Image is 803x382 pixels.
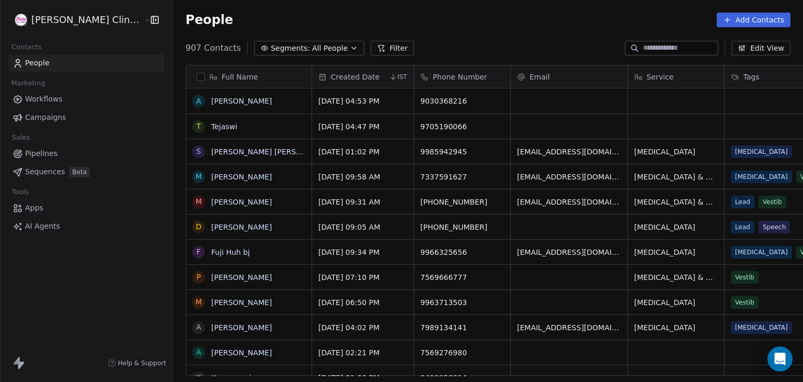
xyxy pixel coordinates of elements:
[25,166,65,177] span: Sequences
[511,65,627,88] div: Email
[759,196,786,208] span: Vestib
[420,247,504,257] span: 9966325656
[31,13,142,27] span: [PERSON_NAME] Clinic External
[211,273,272,282] a: [PERSON_NAME]
[196,96,201,107] div: A
[211,223,272,231] a: [PERSON_NAME]
[634,197,718,207] span: [MEDICAL_DATA] & Dizziness
[517,197,621,207] span: [EMAIL_ADDRESS][DOMAIN_NAME]
[318,147,407,157] span: [DATE] 01:02 PM
[318,347,407,358] span: [DATE] 02:21 PM
[759,221,790,233] span: Speech
[197,246,201,257] div: F
[7,75,50,91] span: Marketing
[517,322,621,333] span: [EMAIL_ADDRESS][DOMAIN_NAME]
[420,272,504,283] span: 7569666777
[628,65,724,88] div: Service
[312,65,414,88] div: Created DateIST
[8,54,164,72] a: People
[717,13,790,27] button: Add Contacts
[767,346,793,372] div: Open Intercom Messenger
[211,173,272,181] a: [PERSON_NAME]
[118,359,166,367] span: Help & Support
[318,247,407,257] span: [DATE] 09:34 PM
[420,297,504,308] span: 9963713503
[108,359,166,367] a: Help & Support
[420,147,504,157] span: 9985942945
[731,321,792,334] span: [MEDICAL_DATA]
[731,145,792,158] span: [MEDICAL_DATA]
[731,246,792,259] span: [MEDICAL_DATA]
[318,272,407,283] span: [DATE] 07:10 PM
[731,271,759,284] span: Vestib
[211,248,250,256] a: Fuji Huh bj
[517,147,621,157] span: [EMAIL_ADDRESS][DOMAIN_NAME]
[420,347,504,358] span: 7569276980
[731,296,759,309] span: Vestib
[8,163,164,181] a: SequencesBeta
[211,374,251,382] a: Kameswari
[211,323,272,332] a: [PERSON_NAME]
[8,109,164,126] a: Campaigns
[420,222,504,232] span: [PHONE_NUMBER]
[196,196,202,207] div: M
[7,39,46,55] span: Contacts
[420,121,504,132] span: 9705190066
[331,72,380,82] span: Created Date
[634,222,718,232] span: [MEDICAL_DATA]
[8,145,164,162] a: Pipelines
[186,65,312,88] div: Full Name
[196,297,202,308] div: M
[414,65,510,88] div: Phone Number
[7,184,33,200] span: Tools
[25,221,60,232] span: AI Agents
[196,146,201,157] div: S
[318,172,407,182] span: [DATE] 09:58 AM
[13,11,136,29] button: [PERSON_NAME] Clinic External
[634,172,718,182] span: [MEDICAL_DATA] & Dizziness
[222,72,258,82] span: Full Name
[186,42,241,54] span: 907 Contacts
[420,322,504,333] span: 7989134141
[211,298,272,307] a: [PERSON_NAME]
[211,148,335,156] a: [PERSON_NAME] [PERSON_NAME]
[420,172,504,182] span: 7337591627
[8,199,164,217] a: Apps
[634,322,718,333] span: [MEDICAL_DATA]
[634,147,718,157] span: [MEDICAL_DATA]
[196,221,201,232] div: D
[312,43,348,54] span: All People
[25,112,66,123] span: Campaigns
[15,14,27,26] img: RASYA-Clinic%20Circle%20icon%20Transparent.png
[318,121,407,132] span: [DATE] 04:47 PM
[8,91,164,108] a: Workflows
[25,203,43,214] span: Apps
[196,347,201,358] div: A
[634,297,718,308] span: [MEDICAL_DATA]
[530,72,550,82] span: Email
[647,72,674,82] span: Service
[318,197,407,207] span: [DATE] 09:31 AM
[731,196,754,208] span: Lead
[196,171,202,182] div: M
[7,130,35,145] span: Sales
[25,58,50,69] span: People
[731,221,754,233] span: Lead
[517,172,621,182] span: [EMAIL_ADDRESS][DOMAIN_NAME]
[318,297,407,308] span: [DATE] 06:50 PM
[25,148,58,159] span: Pipelines
[186,88,312,376] div: grid
[433,72,487,82] span: Phone Number
[197,272,201,283] div: P
[318,222,407,232] span: [DATE] 09:05 AM
[186,12,233,28] span: People
[211,198,272,206] a: [PERSON_NAME]
[196,322,201,333] div: A
[271,43,310,54] span: Segments:
[69,167,90,177] span: Beta
[731,171,792,183] span: [MEDICAL_DATA]
[731,41,790,55] button: Edit View
[743,72,760,82] span: Tags
[196,121,201,132] div: T
[25,94,63,105] span: Workflows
